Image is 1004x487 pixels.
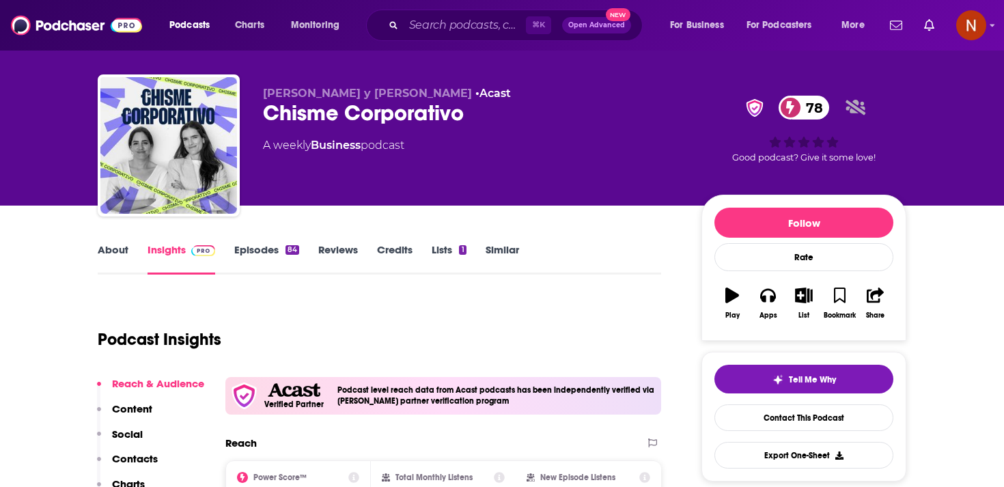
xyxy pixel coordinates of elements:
[725,311,740,320] div: Play
[568,22,625,29] span: Open Advanced
[100,77,237,214] img: Chisme Corporativo
[311,139,361,152] a: Business
[337,385,656,406] h4: Podcast level reach data from Acast podcasts has been independently verified via [PERSON_NAME] pa...
[832,14,882,36] button: open menu
[379,10,656,41] div: Search podcasts, credits, & more...
[268,383,320,398] img: Acast
[759,311,777,320] div: Apps
[169,16,210,35] span: Podcasts
[148,243,215,275] a: InsightsPodchaser Pro
[291,16,339,35] span: Monitoring
[714,208,893,238] button: Follow
[97,377,204,402] button: Reach & Audience
[231,382,257,409] img: verfied icon
[486,243,519,275] a: Similar
[858,279,893,328] button: Share
[772,374,783,385] img: tell me why sparkle
[98,243,128,275] a: About
[264,400,324,408] h5: Verified Partner
[714,404,893,431] a: Contact This Podcast
[97,428,143,453] button: Social
[562,17,631,33] button: Open AdvancedNew
[263,87,472,100] span: [PERSON_NAME] y [PERSON_NAME]
[191,245,215,256] img: Podchaser Pro
[714,442,893,469] button: Export One-Sheet
[160,14,227,36] button: open menu
[253,473,307,482] h2: Power Score™
[714,243,893,271] div: Rate
[263,137,404,154] div: A weekly podcast
[459,245,466,255] div: 1
[738,14,832,36] button: open menu
[956,10,986,40] img: User Profile
[318,243,358,275] a: Reviews
[98,329,221,350] h1: Podcast Insights
[714,365,893,393] button: tell me why sparkleTell Me Why
[395,473,473,482] h2: Total Monthly Listens
[606,8,630,21] span: New
[112,452,158,465] p: Contacts
[97,402,152,428] button: Content
[660,14,741,36] button: open menu
[866,311,884,320] div: Share
[432,243,466,275] a: Lists1
[779,96,830,120] a: 78
[479,87,511,100] a: Acast
[822,279,857,328] button: Bookmark
[540,473,615,482] h2: New Episode Listens
[750,279,785,328] button: Apps
[747,16,812,35] span: For Podcasters
[824,311,856,320] div: Bookmark
[789,374,836,385] span: Tell Me Why
[742,99,768,117] img: verified Badge
[377,243,413,275] a: Credits
[235,16,264,35] span: Charts
[112,402,152,415] p: Content
[226,14,273,36] a: Charts
[841,16,865,35] span: More
[714,279,750,328] button: Play
[956,10,986,40] button: Show profile menu
[112,377,204,390] p: Reach & Audience
[475,87,511,100] span: •
[732,152,876,163] span: Good podcast? Give it some love!
[919,14,940,37] a: Show notifications dropdown
[786,279,822,328] button: List
[701,87,906,171] div: verified Badge78Good podcast? Give it some love!
[956,10,986,40] span: Logged in as AdelNBM
[234,243,299,275] a: Episodes84
[97,452,158,477] button: Contacts
[11,12,142,38] img: Podchaser - Follow, Share and Rate Podcasts
[281,14,357,36] button: open menu
[225,436,257,449] h2: Reach
[792,96,830,120] span: 78
[884,14,908,37] a: Show notifications dropdown
[404,14,526,36] input: Search podcasts, credits, & more...
[670,16,724,35] span: For Business
[285,245,299,255] div: 84
[526,16,551,34] span: ⌘ K
[798,311,809,320] div: List
[112,428,143,441] p: Social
